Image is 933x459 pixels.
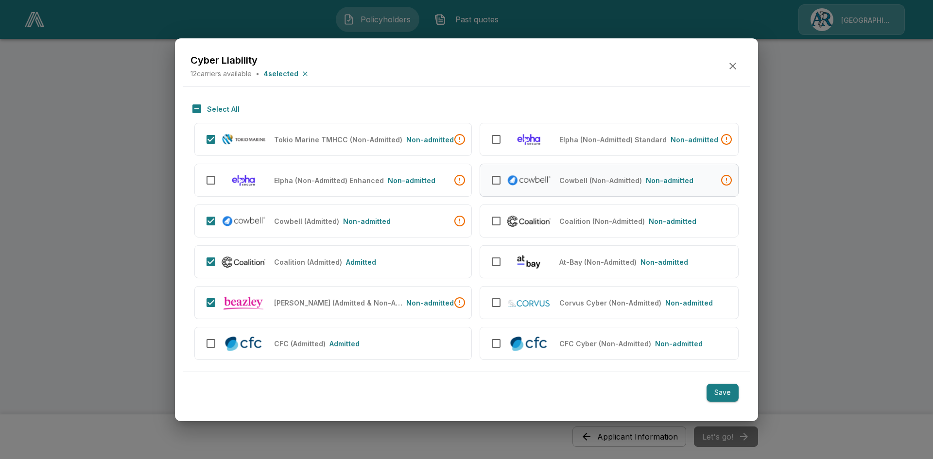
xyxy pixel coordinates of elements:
p: Non-admitted [649,216,696,226]
p: Corvus Cyber (Non-Admitted) [559,298,661,308]
button: Save [707,384,739,402]
img: At-Bay (Non-Admitted) [506,254,552,270]
img: Coalition (Non-Admitted) [506,214,552,229]
img: Elpha (Non-Admitted) Enhanced [221,172,266,188]
p: Elpha (Non-Admitted) Standard [559,135,667,145]
img: Elpha (Non-Admitted) Standard [506,132,552,148]
img: Coalition (Admitted) [221,255,266,270]
p: Admitted [346,257,376,267]
p: Select All [207,104,240,114]
img: CFC (Admitted) [221,334,266,352]
p: 4 selected [263,68,298,79]
p: Non-admitted [646,175,693,186]
p: Cowbell (Non-Admitted) [559,175,642,186]
p: Non-admitted [388,175,435,186]
p: CFC Cyber (Non-Admitted) [559,339,651,349]
div: • The selected NAICS code is not within Cowbell's preferred industries • Awaiting Cowbell Account... [454,215,466,227]
img: Corvus Cyber (Non-Admitted) [506,297,552,307]
p: Non-admitted [406,298,454,308]
img: CFC Cyber (Non-Admitted) [506,334,552,352]
p: Coalition (Non-Admitted) [559,216,645,226]
p: Non-admitted [665,298,713,308]
img: Beazley (Admitted & Non-Admitted) [221,294,266,311]
p: Non-admitted [640,257,688,267]
p: Non-admitted [671,135,718,145]
p: Admitted [329,339,360,349]
p: CFC (Admitted) [274,339,326,349]
img: Tokio Marine TMHCC (Non-Admitted) [221,134,266,145]
p: At-Bay (Non-Admitted) [559,257,637,267]
div: • The selected NAICS code is not within Elpha's preferred industries. [721,134,732,145]
p: Non-admitted [655,339,703,349]
p: Non-admitted [406,135,454,145]
div: • The selected NAICS code is not within Cowbell's preferred industries • Awaiting Cowbell Account... [721,174,732,186]
p: Cowbell (Admitted) [274,216,339,226]
p: Tokio Marine TMHCC (Non-Admitted) [274,135,402,145]
img: Cowbell (Admitted) [221,214,266,229]
img: Cowbell (Non-Admitted) [506,173,552,188]
div: • The selected NAICS code is not within TMHCC's preferred industries. [454,134,466,145]
p: 12 carriers available [190,68,252,79]
p: Non-admitted [343,216,391,226]
p: Coalition (Admitted) [274,257,342,267]
div: • Policyholder is not currently enabled to quote. Quote will be queued for submission and this pr... [454,297,466,308]
p: Elpha (Non-Admitted) Enhanced [274,175,384,186]
p: Beazley (Admitted & Non-Admitted) [274,298,402,308]
h5: Cyber Liability [190,53,310,67]
p: • [256,68,259,79]
div: • The selected NAICS code is not within Elpha's preferred industries. [454,174,466,186]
